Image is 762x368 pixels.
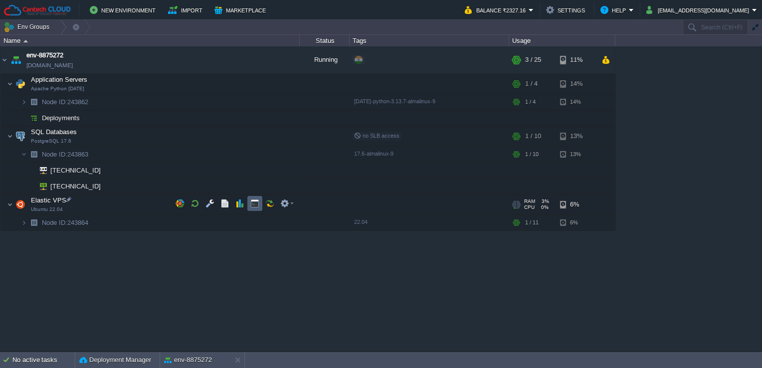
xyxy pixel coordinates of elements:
div: 14% [560,94,592,110]
img: AMDAwAAAACH5BAEAAAAALAAAAAABAAEAAAICRAEAOw== [27,94,41,110]
span: [TECHNICAL_ID] [49,179,102,194]
img: AMDAwAAAACH5BAEAAAAALAAAAAABAAEAAAICRAEAOw== [33,163,47,178]
button: Deployment Manager [79,355,151,365]
a: SQL DatabasesPostgreSQL 17.6 [30,128,78,136]
img: AMDAwAAAACH5BAEAAAAALAAAAAABAAEAAAICRAEAOw== [7,74,13,94]
button: env-8875272 [164,355,212,365]
img: AMDAwAAAACH5BAEAAAAALAAAAAABAAEAAAICRAEAOw== [21,94,27,110]
a: [DOMAIN_NAME] [26,60,73,70]
div: 13% [560,126,592,146]
span: CPU [524,204,535,210]
span: 243862 [41,98,90,106]
button: Settings [546,4,588,16]
button: [EMAIL_ADDRESS][DOMAIN_NAME] [646,4,752,16]
span: 3% [539,198,549,204]
a: [TECHNICAL_ID] [49,167,102,174]
div: Status [300,35,349,46]
div: 3 / 25 [525,46,541,73]
span: Ubuntu 22.04 [31,206,63,212]
button: Import [168,4,205,16]
img: AMDAwAAAACH5BAEAAAAALAAAAAABAAEAAAICRAEAOw== [27,110,41,126]
span: Node ID: [42,151,67,158]
a: [TECHNICAL_ID] [49,183,102,190]
button: Balance ₹2327.16 [465,4,529,16]
img: AMDAwAAAACH5BAEAAAAALAAAAAABAAEAAAICRAEAOw== [13,74,27,94]
img: AMDAwAAAACH5BAEAAAAALAAAAAABAAEAAAICRAEAOw== [27,163,33,178]
img: AMDAwAAAACH5BAEAAAAALAAAAAABAAEAAAICRAEAOw== [23,40,28,42]
div: 1 / 10 [525,147,539,162]
div: No active tasks [12,352,75,368]
span: SQL Databases [30,128,78,136]
img: AMDAwAAAACH5BAEAAAAALAAAAAABAAEAAAICRAEAOw== [27,147,41,162]
div: Running [300,46,350,73]
a: Elastic VPSUbuntu 22.04 [30,196,68,204]
span: Apache Python [DATE] [31,86,84,92]
img: AMDAwAAAACH5BAEAAAAALAAAAAABAAEAAAICRAEAOw== [0,46,8,73]
a: Application ServersApache Python [DATE] [30,76,89,83]
img: Cantech Cloud [3,4,71,16]
a: env-8875272 [26,50,63,60]
a: Node ID:243863 [41,150,90,159]
span: Elastic VPS [30,196,68,204]
span: Node ID: [42,219,67,226]
img: AMDAwAAAACH5BAEAAAAALAAAAAABAAEAAAICRAEAOw== [13,126,27,146]
span: RAM [524,198,535,204]
div: Tags [350,35,509,46]
div: 1 / 10 [525,126,541,146]
span: PostgreSQL 17.6 [31,138,71,144]
img: AMDAwAAAACH5BAEAAAAALAAAAAABAAEAAAICRAEAOw== [21,215,27,230]
button: Env Groups [3,20,53,34]
img: AMDAwAAAACH5BAEAAAAALAAAAAABAAEAAAICRAEAOw== [21,110,27,126]
span: no SLB access [354,133,399,139]
img: AMDAwAAAACH5BAEAAAAALAAAAAABAAEAAAICRAEAOw== [33,179,47,194]
span: 22.04 [354,219,368,225]
div: Usage [510,35,615,46]
img: AMDAwAAAACH5BAEAAAAALAAAAAABAAEAAAICRAEAOw== [9,46,23,73]
a: Node ID:243864 [41,218,90,227]
span: [TECHNICAL_ID] [49,163,102,178]
span: 243864 [41,218,90,227]
div: 13% [560,147,592,162]
button: Marketplace [214,4,269,16]
div: 11% [560,46,592,73]
img: AMDAwAAAACH5BAEAAAAALAAAAAABAAEAAAICRAEAOw== [7,126,13,146]
button: New Environment [90,4,159,16]
img: AMDAwAAAACH5BAEAAAAALAAAAAABAAEAAAICRAEAOw== [21,147,27,162]
img: AMDAwAAAACH5BAEAAAAALAAAAAABAAEAAAICRAEAOw== [27,179,33,194]
button: Help [600,4,629,16]
img: AMDAwAAAACH5BAEAAAAALAAAAAABAAEAAAICRAEAOw== [27,215,41,230]
a: Deployments [41,114,81,122]
span: Node ID: [42,98,67,106]
div: 6% [560,215,592,230]
div: 1 / 11 [525,215,539,230]
div: 1 / 4 [525,74,538,94]
div: 14% [560,74,592,94]
div: 6% [560,194,592,214]
span: [DATE]-python-3.13.7-almalinux-9 [354,98,435,104]
div: Name [1,35,299,46]
span: 243863 [41,150,90,159]
div: 1 / 4 [525,94,536,110]
span: 17.6-almalinux-9 [354,151,393,157]
span: 0% [539,204,549,210]
img: AMDAwAAAACH5BAEAAAAALAAAAAABAAEAAAICRAEAOw== [7,194,13,214]
span: Application Servers [30,75,89,84]
img: AMDAwAAAACH5BAEAAAAALAAAAAABAAEAAAICRAEAOw== [13,194,27,214]
a: Node ID:243862 [41,98,90,106]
